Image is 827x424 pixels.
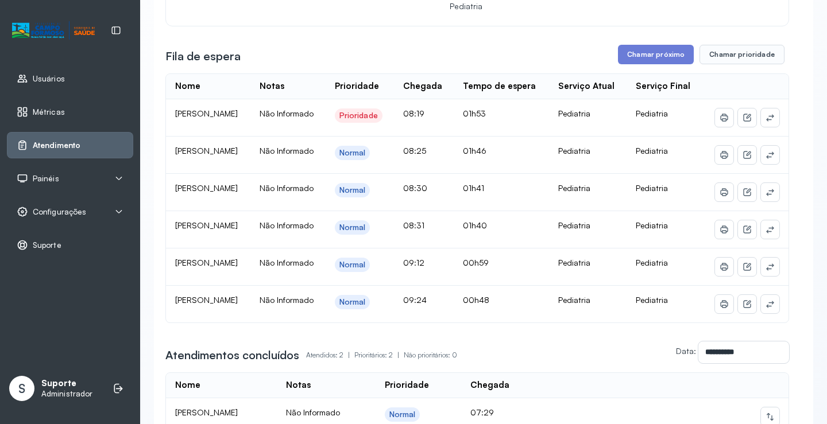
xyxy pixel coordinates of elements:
[463,295,489,305] span: 00h48
[403,258,424,267] span: 09:12
[636,220,668,230] span: Pediatria
[41,378,92,389] p: Suporte
[17,139,123,151] a: Atendimento
[463,183,484,193] span: 01h41
[175,258,238,267] span: [PERSON_NAME]
[335,81,379,92] div: Prioridade
[636,146,668,155] span: Pediatria
[260,258,314,267] span: Não Informado
[463,220,487,230] span: 01h40
[463,81,536,92] div: Tempo de espera
[636,258,668,267] span: Pediatria
[260,146,314,155] span: Não Informado
[33,240,61,250] span: Suporte
[403,220,424,230] span: 08:31
[558,295,617,305] div: Pediatria
[470,407,494,417] span: 07:29
[260,183,314,193] span: Não Informado
[558,81,615,92] div: Serviço Atual
[389,410,416,419] div: Normal
[175,183,238,193] span: [PERSON_NAME]
[286,380,311,391] div: Notas
[17,106,123,118] a: Métricas
[339,297,366,307] div: Normal
[676,346,696,356] label: Data:
[636,183,668,193] span: Pediatria
[12,21,95,40] img: Logotipo do estabelecimento
[385,380,429,391] div: Prioridade
[558,258,617,268] div: Pediatria
[175,81,200,92] div: Nome
[306,347,354,363] p: Atendidos: 2
[403,81,442,92] div: Chegada
[348,351,350,359] span: |
[260,220,314,230] span: Não Informado
[175,295,238,305] span: [PERSON_NAME]
[397,351,399,359] span: |
[558,146,617,156] div: Pediatria
[558,220,617,231] div: Pediatria
[636,108,668,118] span: Pediatria
[339,260,366,270] div: Normal
[33,174,59,184] span: Painéis
[404,347,457,363] p: Não prioritários: 0
[165,48,241,64] h3: Fila de espera
[463,258,489,267] span: 00h59
[618,45,694,64] button: Chamar próximo
[700,45,785,64] button: Chamar prioridade
[175,146,238,155] span: [PERSON_NAME]
[463,146,486,155] span: 01h46
[175,407,238,417] span: [PERSON_NAME]
[175,380,200,391] div: Nome
[175,220,238,230] span: [PERSON_NAME]
[33,141,80,150] span: Atendimento
[339,223,366,232] div: Normal
[470,380,509,391] div: Chegada
[339,111,378,120] div: Prioridade
[260,295,314,305] span: Não Informado
[260,81,284,92] div: Notas
[558,108,617,119] div: Pediatria
[403,295,427,305] span: 09:24
[286,407,340,417] span: Não Informado
[33,74,65,84] span: Usuários
[636,295,668,305] span: Pediatria
[558,183,617,193] div: Pediatria
[260,108,314,118] span: Não Informado
[339,148,366,158] div: Normal
[41,389,92,399] p: Administrador
[339,185,366,195] div: Normal
[403,146,426,155] span: 08:25
[33,207,86,217] span: Configurações
[403,108,424,118] span: 08:19
[17,73,123,84] a: Usuários
[175,108,238,118] span: [PERSON_NAME]
[403,183,427,193] span: 08:30
[636,81,690,92] div: Serviço Final
[165,347,299,363] h3: Atendimentos concluídos
[354,347,404,363] p: Prioritários: 2
[463,108,486,118] span: 01h53
[33,107,65,117] span: Métricas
